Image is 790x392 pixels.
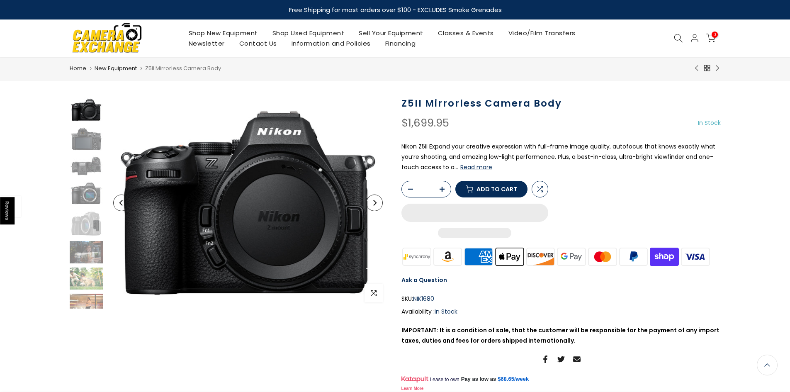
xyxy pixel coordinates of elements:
[573,354,581,364] a: Share on Email
[181,28,265,38] a: Shop New Equipment
[265,28,352,38] a: Shop Used Equipment
[557,354,565,364] a: Share on Twitter
[461,375,496,383] span: Pay as low as
[460,163,492,171] button: Read more
[618,246,649,267] img: paypal
[556,246,587,267] img: google pay
[145,64,221,72] span: Z5II Mirrorless Camera Body
[587,246,618,267] img: master
[494,246,525,267] img: apple pay
[757,355,778,375] a: Back to the top
[401,386,424,391] a: Learn More
[70,181,103,206] img: Z5II Mirrorless Camera Body Digital Cameras - Digital Mirrorless Cameras Nikon NIK1680
[95,64,137,73] a: New Equipment
[70,64,86,73] a: Home
[498,375,529,383] a: $68.65/week
[232,38,284,49] a: Contact Us
[413,294,434,304] span: NIK1680
[70,155,103,176] img: Z5II Mirrorless Camera Body Digital Cameras - Digital Mirrorless Cameras Nikon NIK1680
[463,246,494,267] img: american express
[70,294,103,316] img: Z5II Mirrorless Camera Body Digital Cameras - Digital Mirrorless Cameras Nikon NIK1680
[401,118,449,129] div: $1,699.95
[432,246,463,267] img: amazon payments
[401,246,433,267] img: synchrony
[706,34,715,43] a: 0
[435,307,457,316] span: In Stock
[289,5,501,14] strong: Free Shipping for most orders over $100 - EXCLUDES Smoke Grenades
[698,119,721,127] span: In Stock
[70,127,103,151] img: Z5II Mirrorless Camera Body Digital Cameras - Digital Mirrorless Cameras Nikon NIK1680
[70,97,103,122] img: Z5II Mirrorless Camera Body Digital Cameras - Digital Mirrorless Cameras Nikon NIK1680
[352,28,431,38] a: Sell Your Equipment
[430,376,459,383] span: Lease to own
[680,246,711,267] img: visa
[525,246,556,267] img: discover
[649,246,680,267] img: shopify pay
[401,294,721,304] div: SKU:
[401,97,721,110] h1: Z5II Mirrorless Camera Body
[284,38,378,49] a: Information and Policies
[455,181,527,197] button: Add to cart
[378,38,423,49] a: Financing
[113,195,130,211] button: Previous
[401,276,447,284] a: Ask a Question
[476,186,517,192] span: Add to cart
[401,326,720,345] strong: IMPORTANT: It is a condition of sale, that the customer will be responsible for the payment of an...
[70,241,103,263] img: Z5II Mirrorless Camera Body Digital Cameras - Digital Mirrorless Cameras Nikon NIK1680
[401,307,721,317] div: Availability :
[542,354,549,364] a: Share on Facebook
[401,141,721,173] p: Nikon Z5II Expand your creative expression with full-frame image quality, autofocus that knows ex...
[430,28,501,38] a: Classes & Events
[501,28,583,38] a: Video/Film Transfers
[70,210,103,237] img: Z5II Mirrorless Camera Body Digital Cameras - Digital Mirrorless Cameras Nikon NIK1680
[181,38,232,49] a: Newsletter
[70,268,103,290] img: Z5II Mirrorless Camera Body Digital Cameras - Digital Mirrorless Cameras Nikon NIK1680
[712,32,718,38] span: 0
[107,97,389,309] img: Z5II Mirrorless Camera Body Digital Cameras - Digital Mirrorless Cameras Nikon NIK1680
[366,195,383,211] button: Next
